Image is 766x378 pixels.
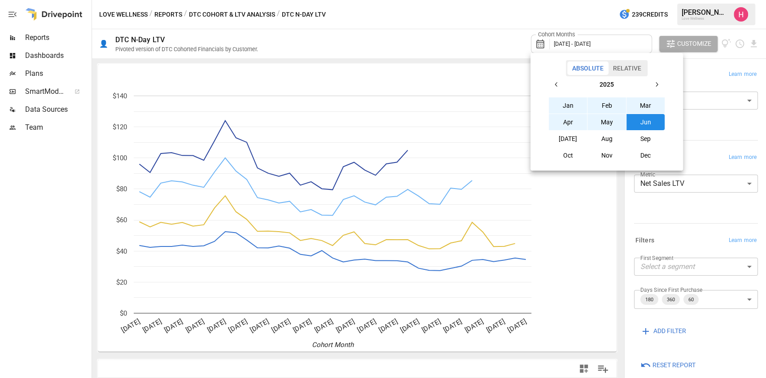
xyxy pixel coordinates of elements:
button: [DATE] [549,131,587,147]
button: Feb [587,97,626,114]
button: Apr [549,114,587,130]
button: Absolute [567,62,608,75]
button: Jan [549,97,587,114]
button: Jun [626,114,665,130]
button: Sep [626,131,665,147]
button: Dec [626,147,665,163]
button: Relative [608,62,646,75]
button: Mar [626,97,665,114]
button: 2025 [565,76,648,92]
button: Aug [587,131,626,147]
button: May [587,114,626,130]
button: Oct [549,147,587,163]
button: Nov [587,147,626,163]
